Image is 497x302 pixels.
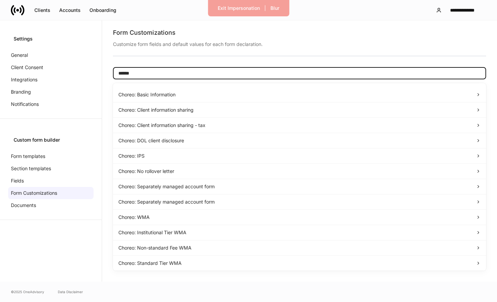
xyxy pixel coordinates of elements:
div: Form Customizations [113,29,486,37]
a: Integrations [8,74,94,86]
p: Fields [11,177,24,184]
div: Customize form fields and default values for each form declaration. [113,37,486,48]
p: Documents [11,202,36,209]
div: Settings [14,35,88,42]
p: Form Customizations [11,190,57,196]
a: General [8,49,94,61]
p: Branding [11,89,31,95]
a: Fields [8,175,94,187]
p: Form templates [11,153,45,160]
button: Accounts [55,5,85,16]
button: Blur [266,3,284,14]
a: Data Disclaimer [58,289,83,295]
span: © 2025 OneAdvisory [11,289,44,295]
div: Choreo: WMA [118,214,481,221]
div: Choreo: No rollover letter [118,168,481,175]
p: Section templates [11,165,51,172]
div: Choreo: Separately managed account form [118,198,481,205]
p: Notifications [11,101,39,108]
p: Client Consent [11,64,43,71]
div: Choreo: DOL client disclosure [118,137,481,144]
div: Accounts [59,7,81,14]
div: Choreo: Separately managed account form [118,183,481,190]
a: Client Consent [8,61,94,74]
a: Branding [8,86,94,98]
a: Notifications [8,98,94,110]
p: Integrations [11,76,37,83]
div: Choreo: Non-standard Fee WMA [118,244,481,251]
div: Choreo: Institutional Tier WMA [118,229,481,236]
div: Clients [34,7,50,14]
div: Custom form builder [14,137,88,143]
div: Choreo: Basic Information [118,91,481,98]
a: Section templates [8,162,94,175]
button: Exit Impersonation [213,3,264,14]
div: Choreo: IPS [118,153,481,159]
div: Choreo: Standard Tier WMA [118,260,481,267]
button: Onboarding [85,5,121,16]
div: Onboarding [89,7,116,14]
div: Choreo: Client information sharing - tax [118,122,481,129]
p: General [11,52,28,59]
div: Exit Impersonation [218,5,260,12]
a: Form templates [8,150,94,162]
div: Blur [270,5,279,12]
a: Documents [8,199,94,211]
button: Clients [30,5,55,16]
a: Form Customizations [8,187,94,199]
div: Choreo: Client information sharing [118,107,481,113]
